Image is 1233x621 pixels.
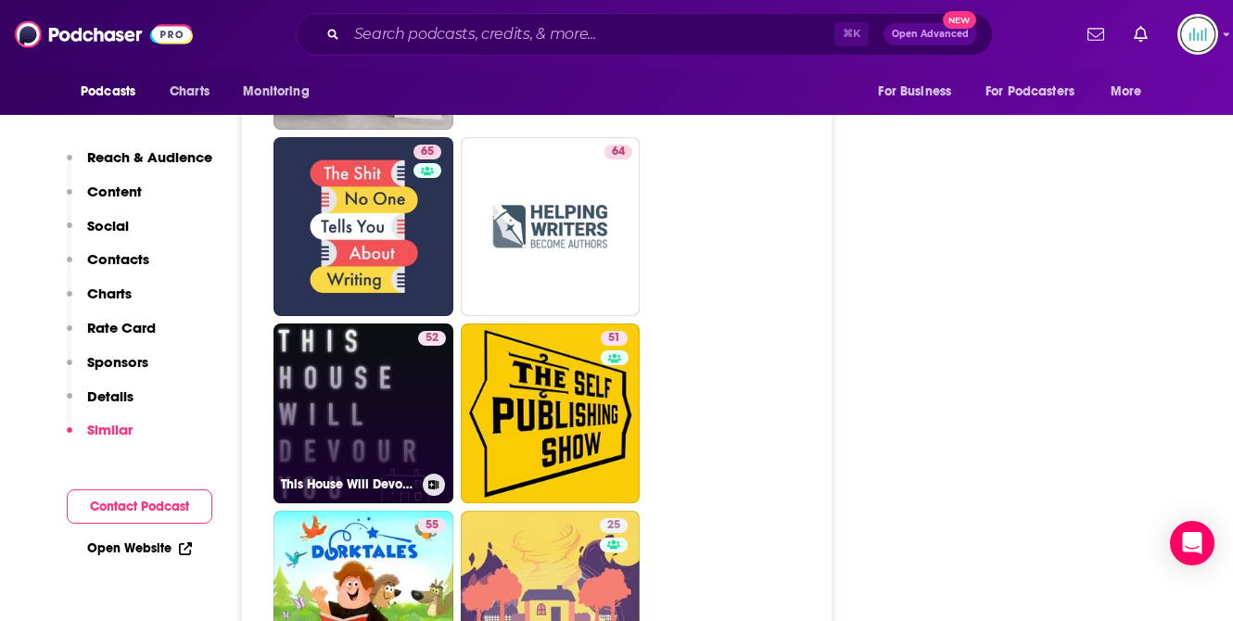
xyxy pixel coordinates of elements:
button: open menu [865,74,974,109]
button: Sponsors [67,353,148,387]
button: Show profile menu [1177,14,1218,55]
button: Contact Podcast [67,489,212,524]
button: Details [67,387,133,422]
button: Similar [67,421,133,455]
button: open menu [973,74,1101,109]
a: Open Website [87,540,192,556]
button: Charts [67,285,132,319]
span: 64 [612,143,625,161]
button: open menu [1098,74,1165,109]
span: 51 [608,329,620,348]
button: Social [67,217,129,251]
a: 25 [600,518,628,533]
p: Contacts [87,250,149,268]
button: Contacts [67,250,149,285]
p: Content [87,183,142,200]
p: Sponsors [87,353,148,371]
p: Rate Card [87,319,156,336]
span: Logged in as podglomerate [1177,14,1218,55]
span: New [943,11,976,29]
img: User Profile [1177,14,1218,55]
span: Open Advanced [892,30,969,39]
a: Show notifications dropdown [1080,19,1112,50]
input: Search podcasts, credits, & more... [347,19,834,49]
a: 51 [601,331,628,346]
p: Reach & Audience [87,148,212,166]
a: 52This House Will Devour You [273,323,453,503]
img: Podchaser - Follow, Share and Rate Podcasts [15,17,193,52]
span: 25 [607,516,620,535]
a: Show notifications dropdown [1126,19,1155,50]
a: 65 [273,137,453,317]
a: 65 [413,145,441,159]
button: Content [67,183,142,217]
a: 52 [418,331,446,346]
span: For Business [878,79,951,105]
span: Monitoring [243,79,309,105]
span: ⌘ K [834,22,869,46]
button: Reach & Audience [67,148,212,183]
span: For Podcasters [985,79,1074,105]
a: 64 [461,137,641,317]
span: More [1111,79,1142,105]
div: Search podcasts, credits, & more... [296,13,993,56]
button: open menu [68,74,159,109]
h3: This House Will Devour You [281,476,415,492]
a: 64 [604,145,632,159]
p: Charts [87,285,132,302]
div: Open Intercom Messenger [1170,521,1214,565]
a: Charts [158,74,221,109]
p: Similar [87,421,133,438]
p: Social [87,217,129,234]
span: Podcasts [81,79,135,105]
button: Open AdvancedNew [883,23,977,45]
a: 51 [461,323,641,503]
span: 55 [426,516,439,535]
a: 55 [418,518,446,533]
p: Details [87,387,133,405]
span: Charts [170,79,210,105]
span: 65 [421,143,434,161]
span: 52 [426,329,439,348]
button: Rate Card [67,319,156,353]
button: open menu [230,74,333,109]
